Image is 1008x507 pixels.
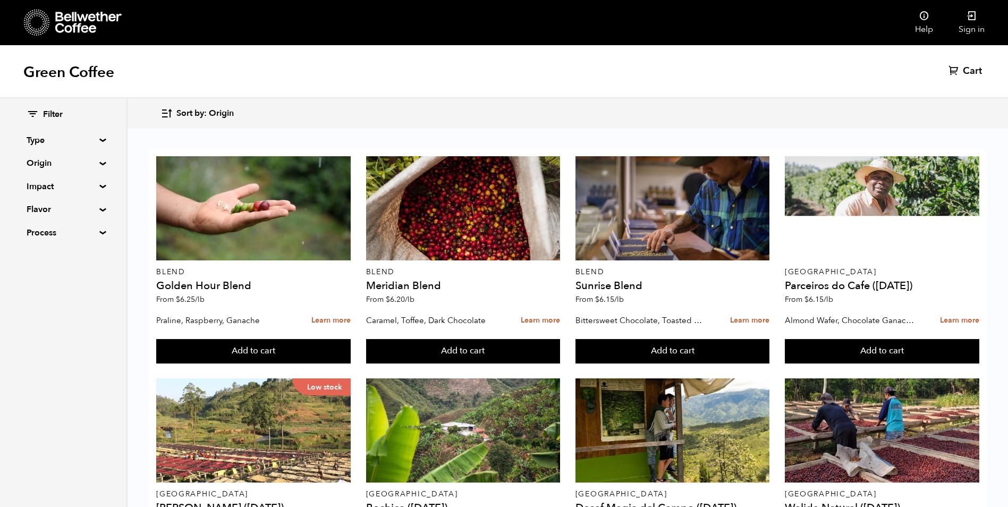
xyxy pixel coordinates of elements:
[156,339,351,364] button: Add to cart
[595,294,599,305] span: $
[176,294,180,305] span: $
[366,281,561,291] h4: Meridian Blend
[292,378,351,395] p: Low stock
[575,339,770,364] button: Add to cart
[405,294,414,305] span: /lb
[366,294,414,305] span: From
[614,294,624,305] span: /lb
[785,268,979,276] p: [GEOGRAPHIC_DATA]
[785,312,917,328] p: Almond Wafer, Chocolate Ganache, Bing Cherry
[156,294,205,305] span: From
[521,309,560,332] a: Learn more
[176,108,234,120] span: Sort by: Origin
[27,203,100,216] summary: Flavor
[575,281,770,291] h4: Sunrise Blend
[43,109,63,121] span: Filter
[160,101,234,126] button: Sort by: Origin
[195,294,205,305] span: /lb
[575,268,770,276] p: Blend
[311,309,351,332] a: Learn more
[366,491,561,498] p: [GEOGRAPHIC_DATA]
[156,491,351,498] p: [GEOGRAPHIC_DATA]
[824,294,833,305] span: /lb
[785,491,979,498] p: [GEOGRAPHIC_DATA]
[575,312,708,328] p: Bittersweet Chocolate, Toasted Marshmallow, Candied Orange, Praline
[575,491,770,498] p: [GEOGRAPHIC_DATA]
[804,294,833,305] bdi: 6.15
[366,268,561,276] p: Blend
[156,312,289,328] p: Praline, Raspberry, Ganache
[948,65,985,78] a: Cart
[785,281,979,291] h4: Parceiros do Cafe ([DATE])
[156,268,351,276] p: Blend
[27,134,100,147] summary: Type
[156,281,351,291] h4: Golden Hour Blend
[27,226,100,239] summary: Process
[785,339,979,364] button: Add to cart
[27,180,100,193] summary: Impact
[595,294,624,305] bdi: 6.15
[730,309,769,332] a: Learn more
[785,294,833,305] span: From
[386,294,414,305] bdi: 6.20
[156,378,351,483] a: Low stock
[366,312,498,328] p: Caramel, Toffee, Dark Chocolate
[23,63,114,82] h1: Green Coffee
[366,339,561,364] button: Add to cart
[804,294,809,305] span: $
[176,294,205,305] bdi: 6.25
[940,309,979,332] a: Learn more
[27,157,100,170] summary: Origin
[575,294,624,305] span: From
[386,294,390,305] span: $
[963,65,982,78] span: Cart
